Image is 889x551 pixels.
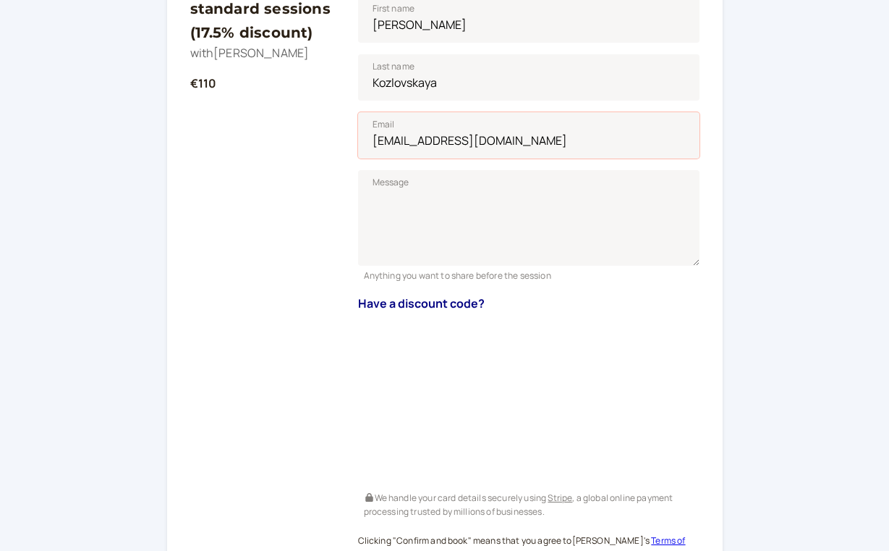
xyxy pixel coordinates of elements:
[373,175,409,190] span: Message
[373,1,415,16] span: First name
[358,297,485,310] button: Have a discount code?
[358,112,699,159] input: Email
[190,45,310,61] span: with [PERSON_NAME]
[358,170,699,266] textarea: Message
[373,59,414,74] span: Last name
[358,54,699,101] input: Last name
[358,488,699,519] div: We handle your card details securely using , a global online payment processing trusted by millio...
[190,75,217,91] b: €110
[548,492,572,504] a: Stripe
[358,266,699,282] div: Anything you want to share before the session
[355,322,702,488] iframe: Secure payment input frame
[373,117,395,132] span: Email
